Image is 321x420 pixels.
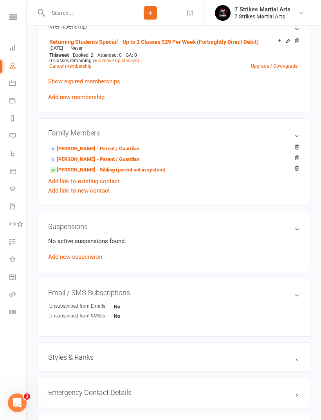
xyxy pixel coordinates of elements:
h3: Suspensions [48,222,299,231]
a: Class kiosk mode [9,304,27,322]
a: Add link to existing contact [48,177,120,186]
a: Product Sales [9,163,27,181]
h3: Emergency Contact Details [48,388,299,397]
div: 7 Strikes Martial Arts [234,6,290,13]
a: [PERSON_NAME] - Parent / Guardian [49,145,139,153]
div: week [47,52,71,58]
span: 3 [24,393,30,400]
a: Upgrade / Downgrade [251,63,298,69]
span: Never [70,45,83,51]
span: This [49,52,58,58]
a: Cancel membership [49,63,92,69]
a: Add new membership [48,94,105,101]
span: [DATE] [49,45,63,51]
a: Show expired memberships [48,78,120,85]
span: Attended: 0 [97,52,122,58]
span: GA: 0 [126,52,137,58]
a: [PERSON_NAME] - Parent / Guardian [49,155,139,164]
strong: No [114,313,120,319]
h3: Email / SMS Subscriptions [48,288,299,297]
a: Add link to new contact [48,186,110,195]
input: Search... [46,7,124,18]
div: Unsubscribed from Emails [49,303,114,310]
a: Roll call kiosk mode [9,287,27,304]
strong: No [114,304,120,310]
p: No active suspensions found. [48,236,299,246]
div: Unsubscribed from SMSes [49,312,114,320]
a: General attendance kiosk mode [9,269,27,287]
a: Payments [9,93,27,110]
a: Calendar [9,75,27,93]
a: (+ 4 make-up classes) [93,58,139,63]
div: 7 Strikes Martial Arts [234,13,290,20]
a: Dashboard [9,40,27,58]
div: — [47,45,299,51]
a: Reports [9,110,27,128]
a: What's New [9,251,27,269]
span: 0 classes remaining [49,58,92,63]
a: Returning Students Special - Up to 2 Classes $29 Per Week (Fortnightly Direct Debit) [49,39,259,45]
h3: Styles & Ranks [48,353,299,361]
h3: Membership [48,22,299,30]
a: [PERSON_NAME] - Sibling (parent not in system) [49,166,166,174]
h3: Family Members [48,129,299,137]
img: thumb_image1688936223.png [215,5,231,21]
span: Booked: 2 [73,52,94,58]
a: Add new suspension [48,253,102,260]
a: People [9,58,27,75]
iframe: Intercom live chat [8,393,27,412]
